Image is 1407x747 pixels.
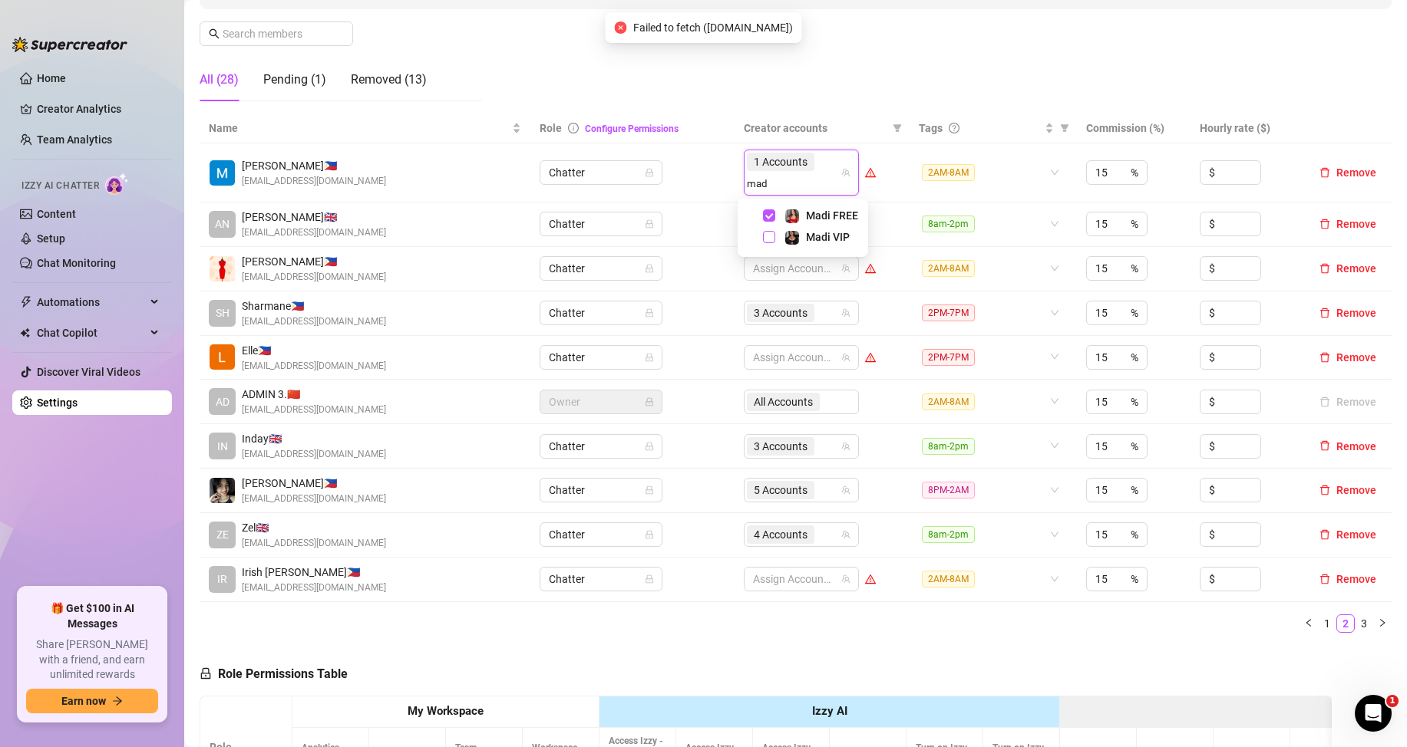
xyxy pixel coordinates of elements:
[1319,615,1336,632] a: 1
[754,304,808,321] span: 3 Accounts
[1373,614,1392,633] li: Next Page
[242,581,386,595] span: [EMAIL_ADDRESS][DOMAIN_NAME]
[242,430,386,447] span: Inday 🇬🇧
[242,536,386,551] span: [EMAIL_ADDRESS][DOMAIN_NAME]
[26,601,158,631] span: 🎁 Get $100 in AI Messages
[1319,308,1330,318] span: delete
[1386,695,1399,707] span: 1
[754,526,808,543] span: 4 Accounts
[210,344,235,370] img: Elle
[242,314,386,329] span: [EMAIL_ADDRESS][DOMAIN_NAME]
[37,72,66,84] a: Home
[922,260,975,277] span: 2AM-8AM
[215,216,230,232] span: AN
[922,482,975,499] span: 8PM-2AM
[549,523,653,546] span: Chatter
[37,232,65,245] a: Setup
[922,526,975,543] span: 8am-2pm
[1373,614,1392,633] button: right
[210,160,235,186] img: Michel Babaran
[242,298,386,314] span: Sharmane 🇵🇭
[200,71,239,89] div: All (28)
[1313,259,1382,278] button: Remove
[1355,695,1392,732] iframe: Intercom live chat
[1378,618,1387,627] span: right
[549,212,653,235] span: Chatter
[217,571,227,587] span: IR
[549,479,653,502] span: Chatter
[806,209,858,222] span: Madi FREE
[209,28,220,39] span: search
[209,120,509,137] span: Name
[1337,615,1354,632] a: 2
[37,321,146,345] span: Chat Copilot
[242,403,386,417] span: [EMAIL_ADDRESS][DOMAIN_NAME]
[645,485,654,495] span: lock
[242,174,386,189] span: [EMAIL_ADDRESS][DOMAIN_NAME]
[216,526,229,543] span: ZE
[754,482,808,499] span: 5 Accounts
[408,704,484,718] strong: My Workspace
[1319,167,1330,178] span: delete
[242,359,386,373] span: [EMAIL_ADDRESS][DOMAIN_NAME]
[890,117,905,140] span: filter
[21,179,99,193] span: Izzy AI Chatter
[1319,219,1330,229] span: delete
[645,264,654,273] span: lock
[1313,304,1382,322] button: Remove
[1336,573,1376,585] span: Remove
[20,327,30,338] img: Chat Copilot
[1319,574,1330,584] span: delete
[37,290,146,314] span: Automations
[919,120,943,137] span: Tags
[1313,215,1382,233] button: Remove
[841,530,850,539] span: team
[865,352,876,363] span: warning
[549,301,653,324] span: Chatter
[549,568,653,591] span: Chatter
[242,519,386,536] span: Zel 🇬🇧
[37,208,76,220] a: Content
[1336,262,1376,275] span: Remove
[37,366,140,378] a: Discover Viral Videos
[37,257,116,269] a: Chat Monitoring
[210,478,235,503] img: Joyce
[633,19,793,36] span: Failed to fetch ([DOMAIN_NAME])
[893,123,902,133] span: filter
[37,97,160,121] a: Creator Analytics
[223,25,332,42] input: Search members
[242,270,386,285] span: [EMAIL_ADDRESS][DOMAIN_NAME]
[747,153,814,171] span: 1 Accounts
[1319,263,1330,274] span: delete
[549,161,653,184] span: Chatter
[12,37,127,52] img: logo-BBDzfeDw.svg
[1336,484,1376,496] span: Remove
[1336,528,1376,541] span: Remove
[1356,615,1372,632] a: 3
[1191,114,1304,143] th: Hourly rate ($)
[1336,307,1376,319] span: Remove
[922,216,975,232] span: 8am-2pm
[645,397,654,406] span: lock
[549,435,653,458] span: Chatter
[865,263,876,274] span: warning
[1318,614,1336,633] li: 1
[747,437,814,456] span: 3 Accounts
[540,122,562,134] span: Role
[216,304,230,321] span: SH
[105,173,129,195] img: AI Chatter
[922,438,975,455] span: 8am-2pm
[568,123,579,133] span: info-circle
[1313,570,1382,588] button: Remove
[26,637,158,683] span: Share [PERSON_NAME] with a friend, and earn unlimited rewards
[200,114,530,143] th: Name
[1313,163,1382,182] button: Remove
[922,304,975,321] span: 2PM-7PM
[1336,218,1376,230] span: Remove
[841,574,850,584] span: team
[645,168,654,177] span: lock
[263,71,326,89] div: Pending (1)
[841,353,850,362] span: team
[242,447,386,462] span: [EMAIL_ADDRESS][DOMAIN_NAME]
[217,438,228,455] span: IN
